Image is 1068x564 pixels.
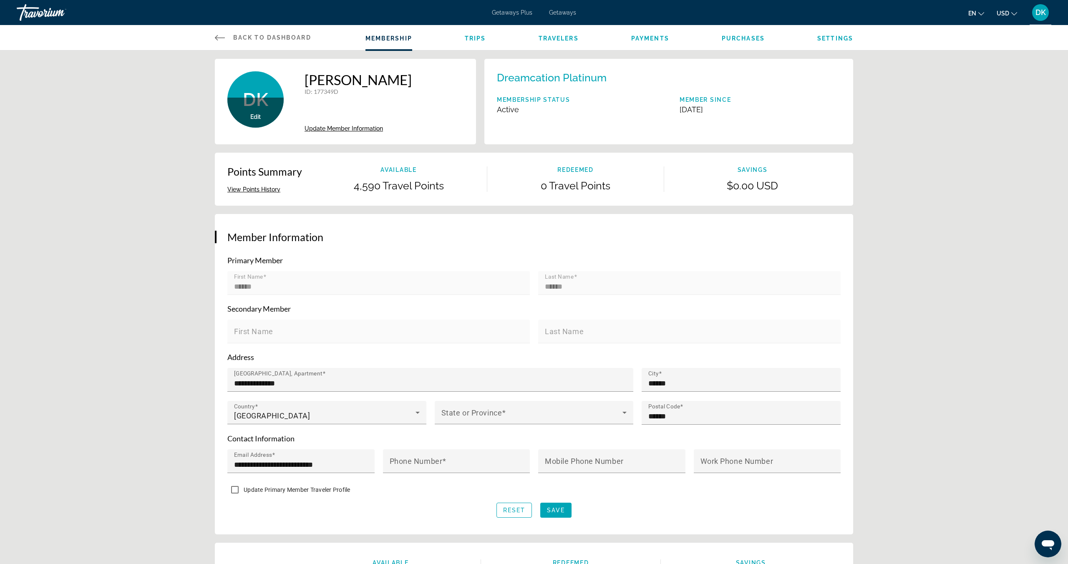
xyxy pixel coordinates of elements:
[250,113,261,120] span: Edit
[243,89,268,111] span: DK
[722,35,765,42] a: Purchases
[545,274,574,280] mat-label: Last Name
[227,231,841,243] h3: Member Information
[680,96,731,103] p: Member Since
[997,10,1009,17] span: USD
[234,452,272,458] mat-label: Email Address
[233,34,311,41] span: Back to Dashboard
[648,403,680,410] mat-label: Postal Code
[817,35,853,42] a: Settings
[497,105,570,114] p: Active
[631,35,669,42] a: Payments
[497,71,607,84] p: Dreamcation Platinum
[1035,531,1061,557] iframe: Button to launch messaging window
[664,179,841,192] p: $0.00 USD
[244,486,350,493] span: Update Primary Member Traveler Profile
[648,370,659,377] mat-label: City
[250,113,261,121] button: Edit
[305,88,311,95] span: ID
[664,166,841,173] p: Savings
[1030,4,1051,21] button: User Menu
[487,179,664,192] p: 0 Travel Points
[496,503,532,518] button: Reset
[227,304,841,313] p: Secondary Member
[227,165,302,178] p: Points Summary
[17,2,100,23] a: Travorium
[503,507,526,514] span: Reset
[310,166,487,173] p: Available
[680,105,731,114] p: [DATE]
[547,507,565,514] span: Save
[227,186,280,193] button: View Points History
[227,434,841,443] p: Contact Information
[465,35,486,42] a: Trips
[234,411,310,420] span: [GEOGRAPHIC_DATA]
[390,457,443,466] mat-label: Phone Number
[549,9,576,16] a: Getaways
[968,10,976,17] span: en
[968,7,984,19] button: Change language
[539,35,579,42] a: Travelers
[492,9,532,16] a: Getaways Plus
[234,370,322,377] mat-label: [GEOGRAPHIC_DATA], Apartment
[305,125,383,132] span: Update Member Information
[545,327,584,336] mat-label: Last Name
[487,166,664,173] p: Redeemed
[234,274,263,280] mat-label: First Name
[215,25,311,50] a: Back to Dashboard
[1035,8,1046,17] span: DK
[497,96,570,103] p: Membership Status
[997,7,1017,19] button: Change currency
[441,408,502,417] mat-label: State or Province
[545,457,624,466] mat-label: Mobile Phone Number
[234,403,255,410] mat-label: Country
[310,179,487,192] p: 4,590 Travel Points
[305,71,412,88] h1: [PERSON_NAME]
[700,457,773,466] mat-label: Work Phone Number
[305,88,412,95] p: : 177349D
[540,503,572,518] button: Save
[365,35,412,42] a: Membership
[305,125,412,132] a: Update Member Information
[227,256,841,265] p: Primary Member
[234,327,273,336] mat-label: First Name
[227,352,841,362] p: Address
